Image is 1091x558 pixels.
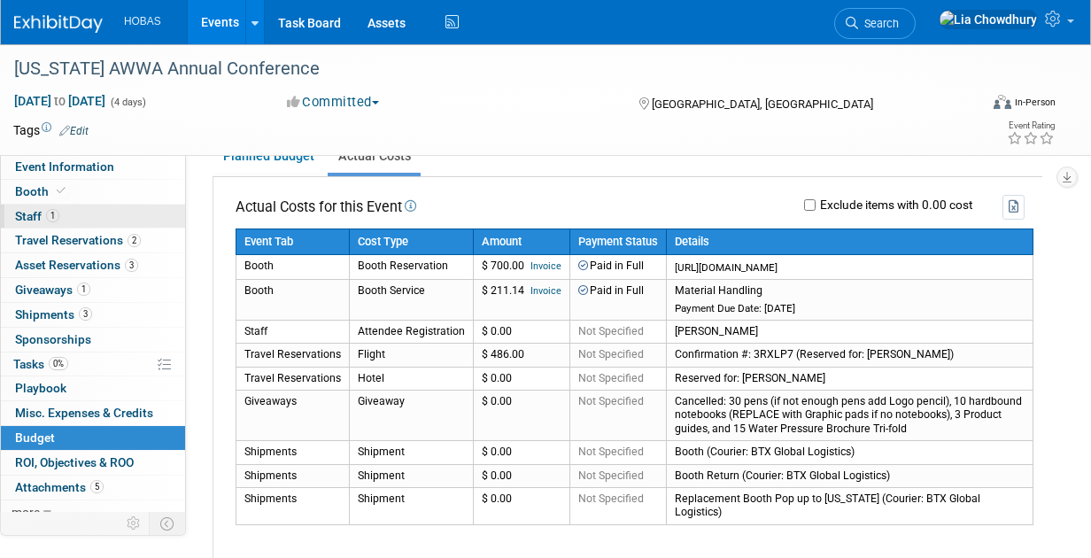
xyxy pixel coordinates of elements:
span: Not Specified [578,325,644,337]
span: Shipments [15,307,92,322]
td: Confirmation #: 3RXLP7 (Reserved for: [PERSON_NAME]) [667,344,1033,367]
td: Shipment [350,487,474,524]
span: Budget [15,430,55,445]
a: Planned Budget [213,140,324,173]
a: Invoice [530,260,561,272]
a: Misc. Expenses & Credits [1,401,185,425]
td: Staff [236,321,350,344]
span: Asset Reservations [15,258,138,272]
td: $ 0.00 [474,321,570,344]
th: Amount [474,229,570,255]
div: [US_STATE] AWWA Annual Conference [8,53,966,85]
a: Shipments3 [1,303,185,327]
td: $ 486.00 [474,344,570,367]
span: 2 [128,234,141,247]
a: Sponsorships [1,328,185,352]
span: Staff [15,209,59,223]
span: Giveaways [15,283,90,297]
span: Attachments [15,480,104,494]
td: Booth (Courier: BTX Global Logistics) [667,441,1033,464]
button: Committed [281,93,386,112]
th: Payment Status [570,229,667,255]
div: [URL][DOMAIN_NAME] [675,261,1025,275]
a: Booth [1,180,185,204]
span: 3 [125,259,138,272]
td: Replacement Booth Pop up to [US_STATE] (Courier: BTX Global Logistics) [667,487,1033,524]
td: Booth [236,255,350,280]
span: Misc. Expenses & Credits [15,406,153,420]
span: Booth [15,184,69,198]
span: Search [858,17,899,30]
span: HOBAS [124,15,161,27]
a: Budget [1,426,185,450]
span: (4 days) [109,97,146,108]
a: Event Information [1,155,185,179]
td: Paid in Full [570,255,667,280]
td: Shipment [350,464,474,487]
span: Tasks [13,357,68,371]
span: 1 [77,283,90,296]
span: Playbook [15,381,66,395]
td: $ 0.00 [474,464,570,487]
span: Not Specified [578,348,644,360]
td: Reserved for: [PERSON_NAME] [667,367,1033,390]
span: ROI, Objectives & ROO [15,455,134,469]
td: Giveaway [350,391,474,441]
td: Personalize Event Tab Strip [119,512,150,535]
span: Not Specified [578,469,644,482]
span: 3 [79,307,92,321]
td: Cancelled: 30 pens (if not enough pens add Logo pencil), 10 hardbound notebooks (REPLACE with Gra... [667,391,1033,441]
td: $ 0.00 [474,487,570,524]
td: Actual Costs for this Event [236,195,416,219]
a: Giveaways1 [1,278,185,302]
td: Hotel [350,367,474,390]
span: [GEOGRAPHIC_DATA], [GEOGRAPHIC_DATA] [652,97,873,111]
a: more [1,500,185,524]
td: Booth Service [350,280,474,321]
a: Invoice [530,285,561,297]
td: Travel Reservations [236,344,350,367]
td: Giveaways [236,391,350,441]
td: Shipments [236,441,350,464]
img: Lia Chowdhury [939,10,1038,29]
td: Travel Reservations [236,367,350,390]
div: Payment Due Date: [DATE] [675,302,1025,315]
img: Format-Inperson.png [994,95,1011,109]
span: Not Specified [578,395,644,407]
a: Actual Costs [328,140,421,173]
th: Details [667,229,1033,255]
td: Shipments [236,487,350,524]
td: $ 0.00 [474,441,570,464]
a: ROI, Objectives & ROO [1,451,185,475]
td: Booth Return (Courier: BTX Global Logistics) [667,464,1033,487]
a: Travel Reservations2 [1,229,185,252]
a: Attachments5 [1,476,185,500]
td: Toggle Event Tabs [150,512,186,535]
a: Edit [59,125,89,137]
td: Tags [13,121,89,139]
span: Not Specified [578,492,644,505]
span: [DATE] [DATE] [13,93,106,109]
span: more [12,505,40,519]
th: Cost Type [350,229,474,255]
td: Material Handling [667,280,1033,321]
div: Event Format [904,92,1056,119]
td: Booth Reservation [350,255,474,280]
a: Asset Reservations3 [1,253,185,277]
span: Event Information [15,159,114,174]
img: ExhibitDay [14,15,103,33]
td: $ 0.00 [474,367,570,390]
th: Event Tab [236,229,350,255]
span: 5 [90,480,104,493]
span: Sponsorships [15,332,91,346]
td: Shipments [236,464,350,487]
div: Event Rating [1007,121,1055,130]
span: Not Specified [578,446,644,458]
span: Travel Reservations [15,233,141,247]
span: to [51,94,68,108]
span: 0% [49,357,68,370]
a: Tasks0% [1,353,185,376]
td: Shipment [350,441,474,464]
td: [PERSON_NAME] [667,321,1033,344]
span: 1 [46,209,59,222]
